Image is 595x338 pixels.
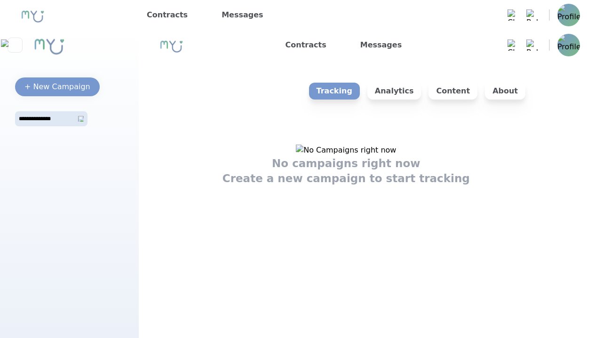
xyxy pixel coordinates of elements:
img: Chat [508,9,519,21]
a: Contracts [143,8,191,23]
h1: Create a new campaign to start tracking [222,171,470,186]
p: Analytics [367,83,421,100]
a: Messages [218,8,267,23]
p: Content [428,83,477,100]
button: + New Campaign [15,77,100,96]
div: + New Campaign [24,81,90,92]
h1: No campaigns right now [272,156,420,171]
img: Chat [508,39,519,51]
img: Profile [557,4,580,26]
a: Contracts [282,38,330,53]
a: Messages [357,38,405,53]
img: Bell [526,9,538,21]
img: Profile [557,34,580,56]
img: Bell [526,39,538,51]
img: No Campaigns right now [296,145,396,156]
img: Close sidebar [1,39,29,51]
p: About [485,83,525,100]
p: Tracking [309,83,360,100]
